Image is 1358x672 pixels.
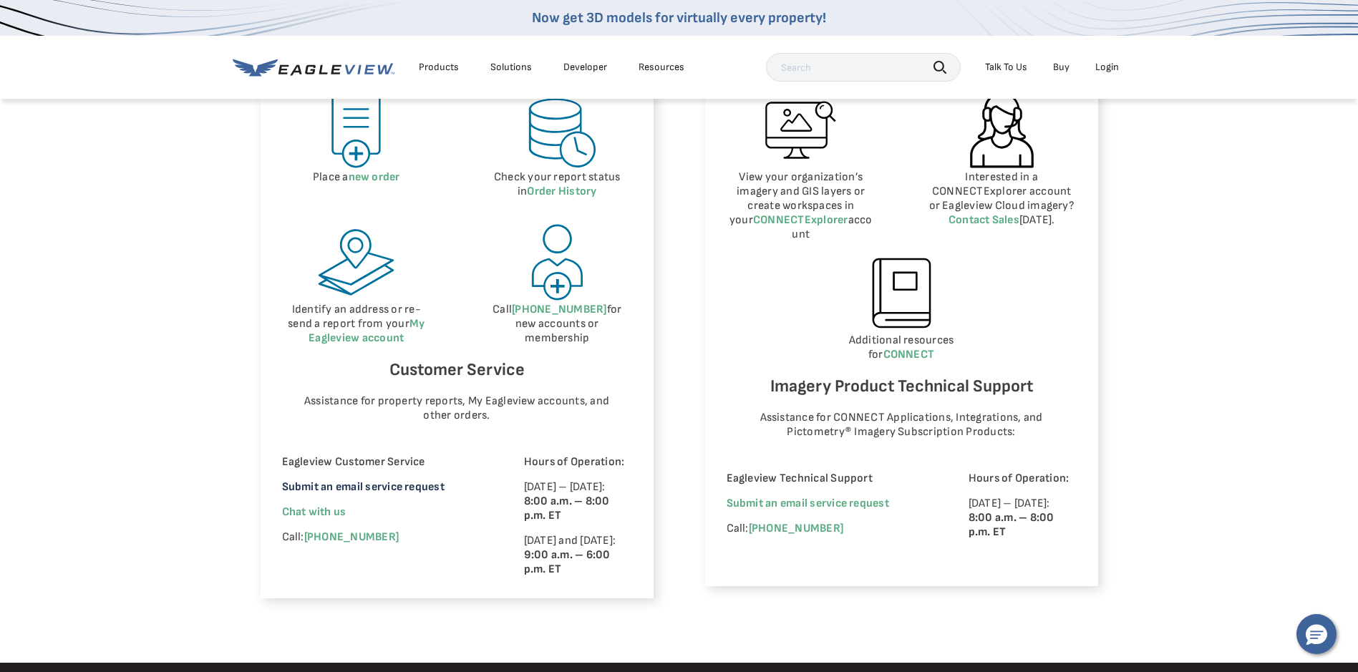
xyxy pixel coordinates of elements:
[482,303,632,346] p: Call for new accounts or membership
[419,61,459,74] div: Products
[512,303,606,316] a: [PHONE_NUMBER]
[740,411,1062,439] p: Assistance for CONNECT Applications, Integrations, and Pictometry® Imagery Subscription Products:
[727,373,1077,400] h6: Imagery Product Technical Support
[1296,614,1337,654] button: Hello, have a question? Let’s chat.
[969,497,1077,540] p: [DATE] – [DATE]:
[753,213,848,227] a: CONNECTExplorer
[532,9,826,26] a: Now get 3D models for virtually every property!
[482,170,632,199] p: Check your report status in
[639,61,684,74] div: Resources
[490,61,532,74] div: Solutions
[1095,61,1119,74] div: Login
[282,356,632,384] h6: Customer Service
[969,511,1054,539] strong: 8:00 a.m. – 8:00 p.m. ET
[727,472,929,486] p: Eagleview Technical Support
[1053,61,1070,74] a: Buy
[527,185,596,198] a: Order History
[749,522,843,535] a: [PHONE_NUMBER]
[524,534,632,577] p: [DATE] and [DATE]:
[296,394,618,423] p: Assistance for property reports, My Eagleview accounts, and other orders.
[883,348,935,361] a: CONNECT
[766,53,961,82] input: Search
[282,505,346,519] span: Chat with us
[304,530,399,544] a: [PHONE_NUMBER]
[563,61,607,74] a: Developer
[727,333,1077,362] p: Additional resources for
[282,170,432,185] p: Place a
[524,455,632,469] p: Hours of Operation:
[949,213,1019,227] a: Contact Sales
[282,303,432,346] p: Identify an address or re-send a report from your
[969,472,1077,486] p: Hours of Operation:
[349,170,400,184] a: new order
[282,480,445,494] a: Submit an email service request
[282,530,485,545] p: Call:
[985,61,1027,74] div: Talk To Us
[727,170,876,242] p: View your organization’s imagery and GIS layers or create workspaces in your account
[524,480,632,523] p: [DATE] – [DATE]:
[309,317,425,345] a: My Eagleview account
[282,455,485,469] p: Eagleview Customer Service
[524,548,611,576] strong: 9:00 a.m. – 6:00 p.m. ET
[727,497,889,510] a: Submit an email service request
[524,495,610,522] strong: 8:00 a.m. – 8:00 p.m. ET
[727,522,929,536] p: Call:
[927,170,1077,228] p: Interested in a CONNECTExplorer account or Eagleview Cloud imagery? [DATE].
